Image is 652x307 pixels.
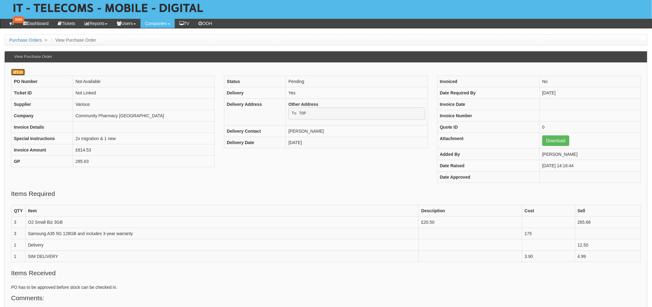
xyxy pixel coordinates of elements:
h3: View Purchase Order [11,52,55,62]
th: Description [419,205,522,217]
td: 285.63 [73,156,215,167]
pre: To TOP [288,107,425,120]
td: 3 [11,217,26,228]
td: 175 [522,228,575,239]
a: Edit [11,69,25,76]
th: Quote ID [437,122,540,133]
td: 0 [540,122,641,133]
td: £814.53 [73,144,215,156]
th: Added By [437,149,540,160]
td: Pending [286,76,428,87]
th: Invoice Details [11,122,73,133]
td: O2 Small Biz 3GB [25,217,419,228]
td: No [540,76,641,87]
a: Tickets [53,19,80,28]
td: Various [73,99,215,110]
legend: Items Received [11,268,56,278]
td: [PERSON_NAME] [540,149,641,160]
th: Supplier [11,99,73,110]
td: Not Linked [73,87,215,99]
legend: Items Required [11,189,55,199]
a: Dashboard [18,19,53,28]
th: GP [11,156,73,167]
td: 3.90 [522,251,575,262]
th: Date Raised [437,160,540,172]
a: Companies [141,19,175,28]
th: Date Approved [437,172,540,183]
td: 12.50 [575,239,641,251]
a: Reports [80,19,112,28]
li: View Purchase Order [50,37,96,43]
td: 1 [11,239,26,251]
a: Users [112,19,141,28]
td: 265.68 [575,217,641,228]
td: Not Available [73,76,215,87]
th: Invoice Date [437,99,540,110]
th: Sell [575,205,641,217]
th: Status [224,76,286,87]
legend: Comments: [11,293,44,303]
td: 4.99 [575,251,641,262]
th: Invoice Number [437,110,540,122]
span: 3565 [13,16,24,23]
th: Item [25,205,419,217]
th: Special Instructions [11,133,73,144]
td: [DATE] [540,87,641,99]
span: > [43,38,49,43]
th: QTY [11,205,26,217]
p: PO has to be approved before stock can be checked in. [11,284,641,290]
td: 1 [11,251,26,262]
td: [DATE] 14:16:44 [540,160,641,172]
td: Delivery [25,239,419,251]
td: Community Pharmacy [GEOGRAPHIC_DATA] [73,110,215,122]
a: TV [175,19,194,28]
th: Invoice Amount [11,144,73,156]
td: Samsung A35 5G 128GB and includes 3-year warranty [25,228,419,239]
th: Delivery [224,87,286,99]
th: Attachment [437,133,540,149]
td: 2x migration & 1 new [73,133,215,144]
th: Invoiced [437,76,540,87]
td: [DATE] [286,137,428,148]
a: Download [542,135,569,146]
th: Cost [522,205,575,217]
th: Company [11,110,73,122]
th: Ticket ID [11,87,73,99]
th: Date Required By [437,87,540,99]
th: Delivery Address [224,99,286,126]
th: Delivery Contact [224,125,286,137]
b: Other Address [288,102,318,107]
th: PO Number [11,76,73,87]
td: £20.50 [419,217,522,228]
td: Yes [286,87,428,99]
td: [PERSON_NAME] [286,125,428,137]
td: SIM DELIVERY [25,251,419,262]
th: Delivery Date [224,137,286,148]
a: OOH [194,19,217,28]
td: 3 [11,228,26,239]
a: Purchase Orders [9,38,42,43]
